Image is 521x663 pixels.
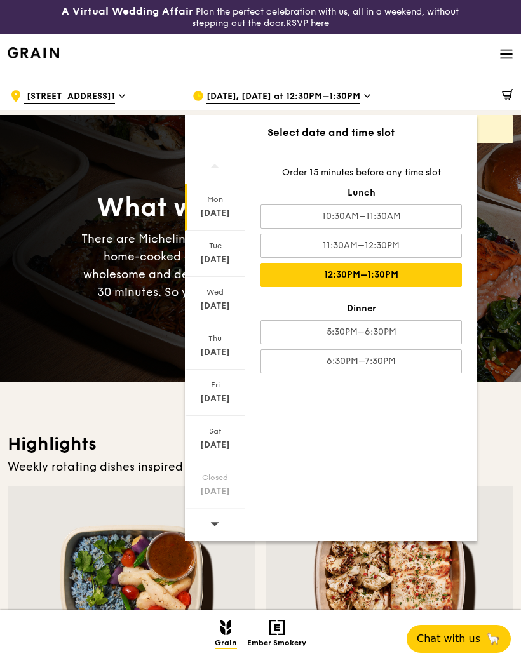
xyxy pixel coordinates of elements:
img: Grain [8,47,59,58]
div: 11:30AM–12:30PM [260,234,462,258]
div: Wed [187,287,243,297]
div: Mon [187,194,243,204]
div: [DATE] [187,485,243,498]
div: [DATE] [187,207,243,220]
span: Chat with us [417,631,480,646]
div: Fri [187,380,243,390]
a: RSVP here [286,18,329,29]
button: Chat with us🦙 [407,625,511,653]
div: Sat [187,426,243,436]
span: Ember Smokery [247,638,306,649]
span: 🦙 [485,631,501,646]
div: [DATE] [187,392,243,405]
div: Weekly rotating dishes inspired by flavours from around the world. [8,458,513,476]
div: Tue [187,241,243,251]
h3: A Virtual Wedding Affair [62,5,193,18]
a: GrainGrain [8,33,59,71]
div: Select date and time slot [185,125,477,140]
span: [DATE], [DATE] at 12:30PM–1:30PM [206,90,360,104]
div: Thu [187,333,243,344]
div: Plan the perfect celebration with us, all in a weekend, without stepping out the door. [43,5,477,29]
div: [DATE] [187,346,243,359]
div: 10:30AM–11:30AM [260,204,462,229]
div: There are Michelin-star restaurants, hawker centres, comforting home-cooked classics… and Grain (... [77,230,445,301]
img: Grain mobile logo [220,620,231,635]
span: Grain [215,638,237,649]
div: 6:30PM–7:30PM [260,349,462,373]
span: 1 [24,90,115,104]
h3: Highlights [8,432,513,455]
div: What will you eat [DATE]? [77,191,445,225]
div: [DATE] [187,300,243,312]
div: 12:30PM–1:30PM [260,263,462,287]
div: Closed [187,472,243,483]
div: Dinner [260,302,462,315]
div: [DATE] [187,253,243,266]
div: 5:30PM–6:30PM [260,320,462,344]
img: Ember Smokery mobile logo [269,620,285,635]
div: Lunch [260,187,462,199]
div: [DATE] [187,439,243,452]
div: Order 15 minutes before any time slot [260,166,462,179]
